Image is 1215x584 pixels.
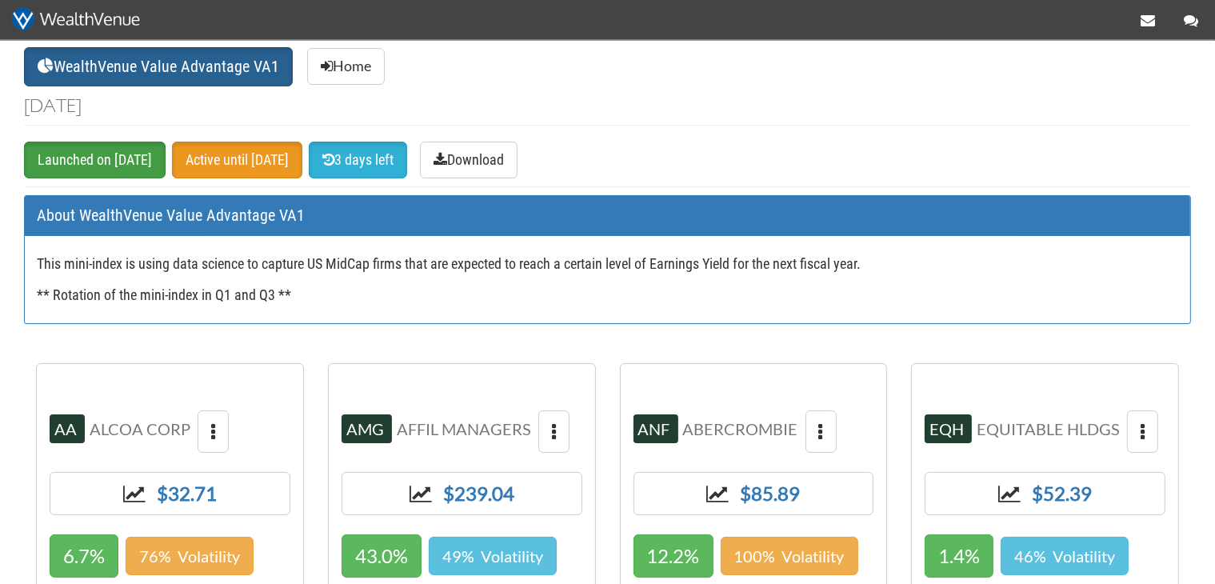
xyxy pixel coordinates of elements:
small: [DATE] [24,94,82,116]
a: Launched on [DATE] [24,142,166,178]
span: AA [54,419,77,438]
span: ANF [638,419,670,438]
span: 49% Volatility [429,537,557,576]
span: AFFIL MANAGERS [397,419,531,438]
a: 3 days left [309,142,407,178]
a: Download [420,142,518,178]
span: ALCOA CORP [90,419,190,438]
span: 6.7% [50,534,118,578]
a: WealthVenue Value Advantage VA1 [24,47,293,86]
span: ABERCROMBIE [683,419,798,438]
img: wv-white_435x79p.png [12,8,140,31]
a: $32.71 [157,482,217,505]
h4: This mini-index is using data science to capture US MidCap firms that are expected to reach a cer... [37,256,1178,303]
span: 43.0% [342,534,422,578]
div: About WealthVenue Value Advantage VA1 [25,196,1190,236]
a: $239.04 [443,482,514,505]
a: Active until [DATE] [172,142,302,178]
span: 100% Volatility [721,537,858,576]
span: 12.2% [633,534,713,578]
span: 46% Volatility [1001,537,1129,576]
span: EQH [929,419,964,438]
span: EQUITABLE HLDGS [977,419,1120,438]
a: $85.89 [740,482,800,505]
span: 76% Volatility [126,537,254,576]
span: AMG [346,419,384,438]
a: $52.39 [1032,482,1092,505]
a: Home [307,48,385,85]
span: 1.4% [925,534,993,578]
